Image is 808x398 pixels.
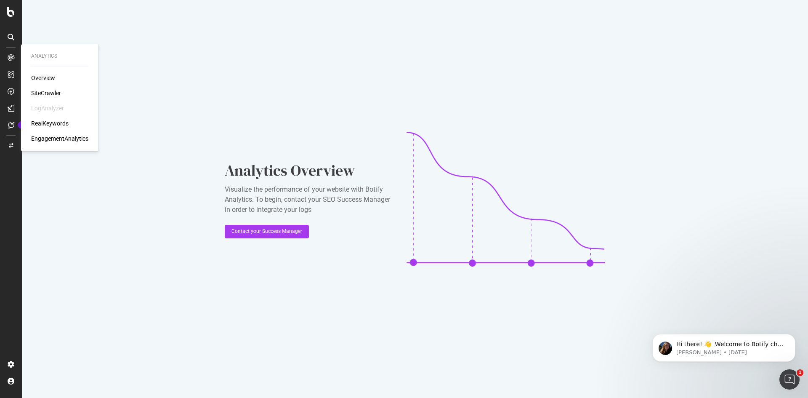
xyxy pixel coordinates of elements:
div: LogAnalyzer [31,104,64,112]
a: RealKeywords [31,119,69,128]
div: Tooltip anchor [18,121,25,129]
p: Message from Laura, sent 5d ago [37,32,145,40]
div: Contact your Success Manager [231,228,302,235]
img: CaL_T18e.png [407,132,605,267]
span: Hi there! 👋 Welcome to Botify chat support! Have a question? Reply to this message and our team w... [37,24,144,65]
div: Visualize the performance of your website with Botify Analytics. To begin, contact your SEO Succe... [225,184,393,215]
iframe: Intercom live chat [779,369,800,390]
iframe: Intercom notifications message [640,316,808,375]
div: Analytics Overview [225,160,393,181]
a: SiteCrawler [31,89,61,97]
button: Contact your Success Manager [225,225,309,238]
div: Analytics [31,53,88,60]
a: EngagementAnalytics [31,134,88,143]
span: 1 [797,369,803,376]
a: Overview [31,74,55,82]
